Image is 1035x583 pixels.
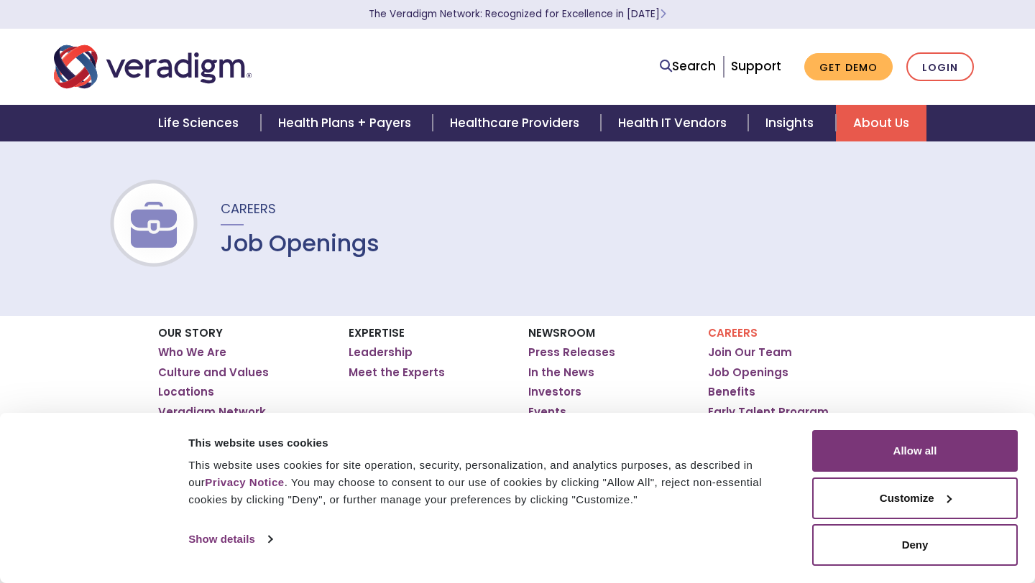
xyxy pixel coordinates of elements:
a: Investors [528,385,581,399]
div: This website uses cookies for site operation, security, personalization, and analytics purposes, ... [188,457,796,508]
a: Support [731,57,781,75]
a: Get Demo [804,53,893,81]
a: Health IT Vendors [601,105,748,141]
a: In the News [528,365,594,380]
a: Insights [748,105,835,141]
a: Join Our Team [708,345,792,360]
button: Customize [812,477,1018,519]
a: Who We Are [158,345,226,360]
button: Deny [812,524,1018,566]
div: This website uses cookies [188,434,796,452]
a: Events [528,405,566,419]
a: Job Openings [708,365,788,380]
a: Login [906,52,974,82]
a: Health Plans + Payers [261,105,433,141]
a: Healthcare Providers [433,105,601,141]
a: Search [660,57,716,76]
a: Privacy Notice [205,476,284,488]
img: Veradigm logo [54,43,252,90]
button: Allow all [812,430,1018,472]
a: Benefits [708,385,755,399]
a: Meet the Experts [349,365,445,380]
a: Culture and Values [158,365,269,380]
h1: Job Openings [221,230,379,257]
span: Careers [221,200,276,218]
a: Leadership [349,345,413,360]
a: Show details [188,528,272,550]
a: Life Sciences [141,105,260,141]
a: About Us [836,105,926,141]
span: Learn More [660,7,666,21]
a: Veradigm Network [158,405,266,419]
a: Press Releases [528,345,615,360]
a: Early Talent Program [708,405,829,419]
a: Locations [158,385,214,399]
a: The Veradigm Network: Recognized for Excellence in [DATE]Learn More [369,7,666,21]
